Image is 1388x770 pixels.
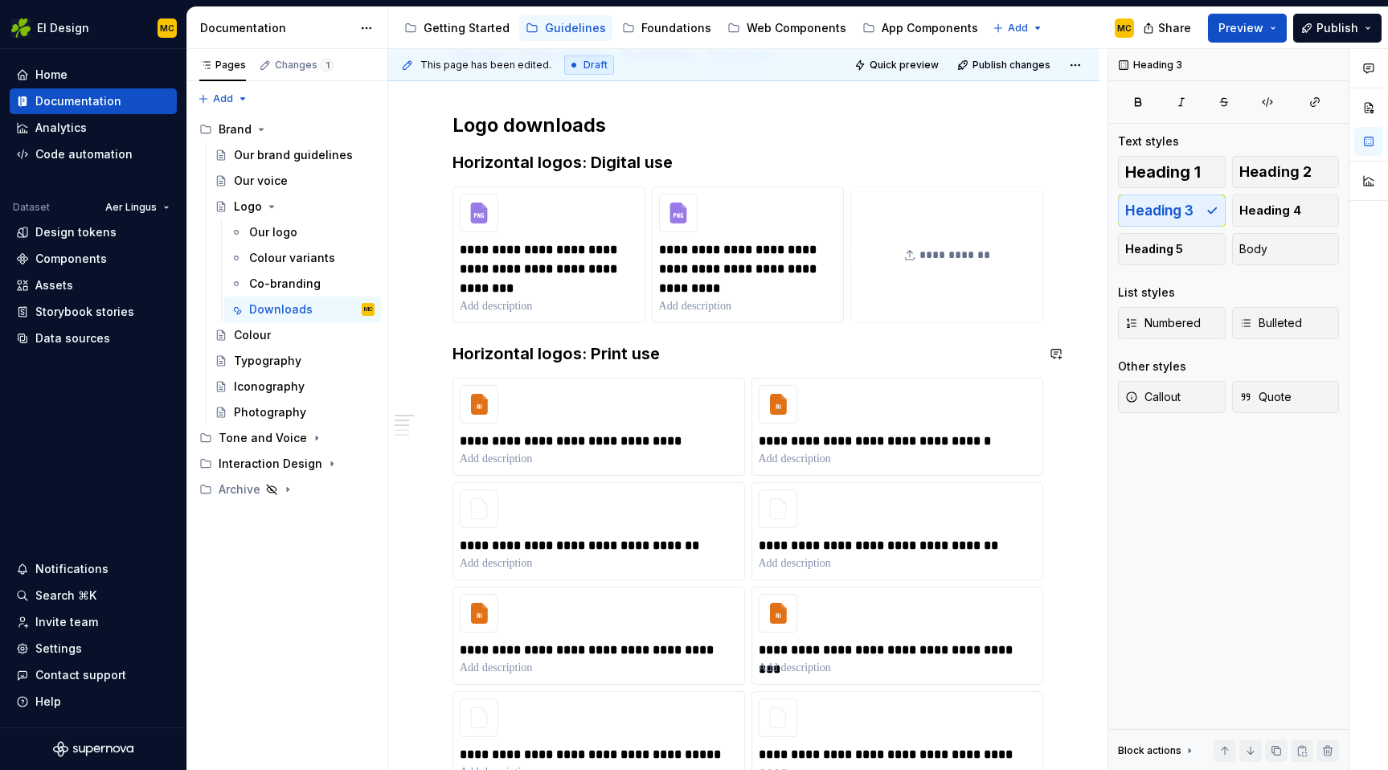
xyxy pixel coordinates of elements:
[1239,203,1301,219] span: Heading 4
[208,194,381,219] a: Logo
[1232,381,1340,413] button: Quote
[1239,315,1302,331] span: Bulleted
[13,201,50,214] div: Dataset
[234,353,301,369] div: Typography
[219,456,322,472] div: Interaction Design
[972,59,1050,72] span: Publish changes
[234,173,288,189] div: Our voice
[35,277,73,293] div: Assets
[35,120,87,136] div: Analytics
[519,15,612,41] a: Guidelines
[1118,358,1186,375] div: Other styles
[35,561,109,577] div: Notifications
[1118,307,1226,339] button: Numbered
[35,251,107,267] div: Components
[1239,241,1267,257] span: Body
[3,10,183,45] button: EI DesignMC
[1118,381,1226,413] button: Callout
[321,59,334,72] span: 1
[452,342,1035,365] h3: Horizontal logos: Print use
[193,477,381,502] div: Archive
[234,404,306,420] div: Photography
[219,430,307,446] div: Tone and Voice
[545,20,606,36] div: Guidelines
[10,246,177,272] a: Components
[1208,14,1287,43] button: Preview
[10,272,177,298] a: Assets
[583,59,608,72] span: Draft
[10,556,177,582] button: Notifications
[213,92,233,105] span: Add
[35,667,126,683] div: Contact support
[988,17,1048,39] button: Add
[10,689,177,715] button: Help
[10,326,177,351] a: Data sources
[1118,739,1196,762] div: Block actions
[193,425,381,451] div: Tone and Voice
[35,614,98,630] div: Invite team
[1135,14,1202,43] button: Share
[424,20,510,36] div: Getting Started
[882,20,978,36] div: App Components
[208,168,381,194] a: Our voice
[223,297,381,322] a: DownloadsMC
[234,147,353,163] div: Our brand guidelines
[193,451,381,477] div: Interaction Design
[35,146,133,162] div: Code automation
[420,59,551,72] span: This page has been edited.
[208,374,381,399] a: Iconography
[1125,389,1181,405] span: Callout
[160,22,174,35] div: MC
[721,15,853,41] a: Web Components
[1125,164,1201,180] span: Heading 1
[1316,20,1358,36] span: Publish
[53,741,133,757] svg: Supernova Logo
[10,62,177,88] a: Home
[249,224,297,240] div: Our logo
[223,245,381,271] a: Colour variants
[208,142,381,168] a: Our brand guidelines
[223,219,381,245] a: Our logo
[1118,744,1181,757] div: Block actions
[1008,22,1028,35] span: Add
[398,15,516,41] a: Getting Started
[452,151,1035,174] h3: Horizontal logos: Digital use
[641,20,711,36] div: Foundations
[193,88,253,110] button: Add
[1239,389,1292,405] span: Quote
[37,20,89,36] div: EI Design
[35,694,61,710] div: Help
[219,121,252,137] div: Brand
[452,113,1035,138] h2: Logo downloads
[10,299,177,325] a: Storybook stories
[1232,156,1340,188] button: Heading 2
[208,348,381,374] a: Typography
[35,330,110,346] div: Data sources
[35,93,121,109] div: Documentation
[1125,315,1201,331] span: Numbered
[200,20,352,36] div: Documentation
[35,588,96,604] div: Search ⌘K
[234,327,271,343] div: Colour
[11,18,31,38] img: 56b5df98-d96d-4d7e-807c-0afdf3bdaefa.png
[747,20,846,36] div: Web Components
[10,115,177,141] a: Analytics
[952,54,1058,76] button: Publish changes
[234,379,305,395] div: Iconography
[1125,241,1183,257] span: Heading 5
[249,250,335,266] div: Colour variants
[35,224,117,240] div: Design tokens
[1232,233,1340,265] button: Body
[1118,133,1179,149] div: Text styles
[1218,20,1263,36] span: Preview
[208,322,381,348] a: Colour
[234,199,262,215] div: Logo
[219,481,260,498] div: Archive
[1118,285,1175,301] div: List styles
[10,88,177,114] a: Documentation
[1118,156,1226,188] button: Heading 1
[35,641,82,657] div: Settings
[199,59,246,72] div: Pages
[223,271,381,297] a: Co-branding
